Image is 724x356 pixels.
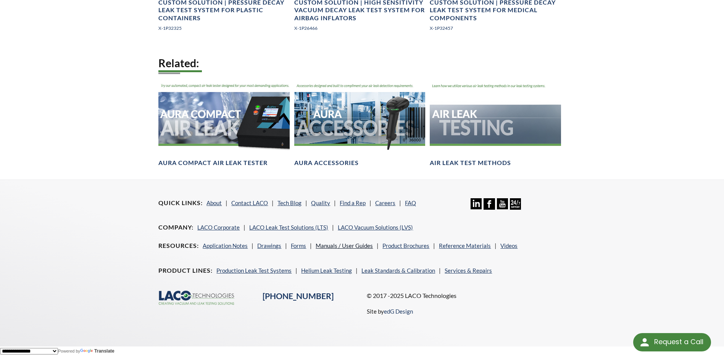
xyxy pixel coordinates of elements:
[375,199,395,206] a: Careers
[500,242,518,249] a: Videos
[257,242,281,249] a: Drawings
[291,242,306,249] a: Forms
[158,242,199,250] h4: Resources
[158,24,289,32] p: X-1P32325
[301,267,352,274] a: Helium Leak Testing
[203,242,248,249] a: Application Notes
[510,198,521,209] img: 24/7 Support Icon
[405,199,416,206] a: FAQ
[639,336,651,348] img: round button
[340,199,366,206] a: Find a Rep
[158,223,193,231] h4: Company
[263,291,334,301] a: [PHONE_NUMBER]
[158,199,203,207] h4: Quick Links
[158,81,289,167] a: Header showing AURA Compact productAURA Compact Air Leak Tester
[654,333,703,351] div: Request a Call
[510,204,521,211] a: 24/7 Support
[294,24,425,32] p: X-1P26466
[361,267,435,274] a: Leak Standards & Calibration
[216,267,292,274] a: Production Leak Test Systems
[206,199,222,206] a: About
[294,159,359,167] h4: AURA Accessories
[430,159,511,167] h4: Air Leak Test Methods
[338,224,413,231] a: LACO Vacuum Solutions (LVS)
[294,81,425,167] a: Aura Accessories headerAURA Accessories
[430,24,561,32] p: X-1P32457
[382,242,429,249] a: Product Brochures
[316,242,373,249] a: Manuals / User Guides
[384,308,413,315] a: edG Design
[311,199,330,206] a: Quality
[158,56,565,70] h2: Related:
[231,199,268,206] a: Contact LACO
[80,348,114,354] a: Translate
[197,224,240,231] a: LACO Corporate
[277,199,302,206] a: Tech Blog
[80,349,94,354] img: Google Translate
[158,267,213,275] h4: Product Lines
[439,242,491,249] a: Reference Materials
[249,224,328,231] a: LACO Leak Test Solutions (LTS)
[633,333,711,351] div: Request a Call
[430,81,561,167] a: Air Leak Testing headerAir Leak Test Methods
[158,159,268,167] h4: AURA Compact Air Leak Tester
[367,307,413,316] p: Site by
[367,291,566,301] p: © 2017 -2025 LACO Technologies
[445,267,492,274] a: Services & Repairs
